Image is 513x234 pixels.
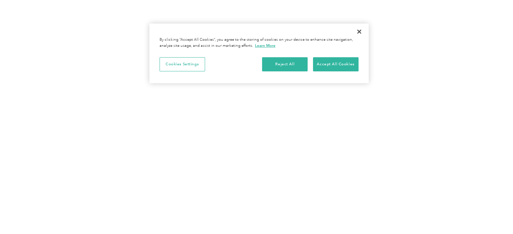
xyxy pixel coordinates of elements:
[160,57,205,71] button: Cookies Settings
[262,57,308,71] button: Reject All
[255,43,276,48] a: More information about your privacy, opens in a new tab
[149,24,369,83] div: Cookie banner
[149,24,369,83] div: Privacy
[352,24,367,39] button: Close
[313,57,359,71] button: Accept All Cookies
[160,37,359,49] div: By clicking “Accept All Cookies”, you agree to the storing of cookies on your device to enhance s...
